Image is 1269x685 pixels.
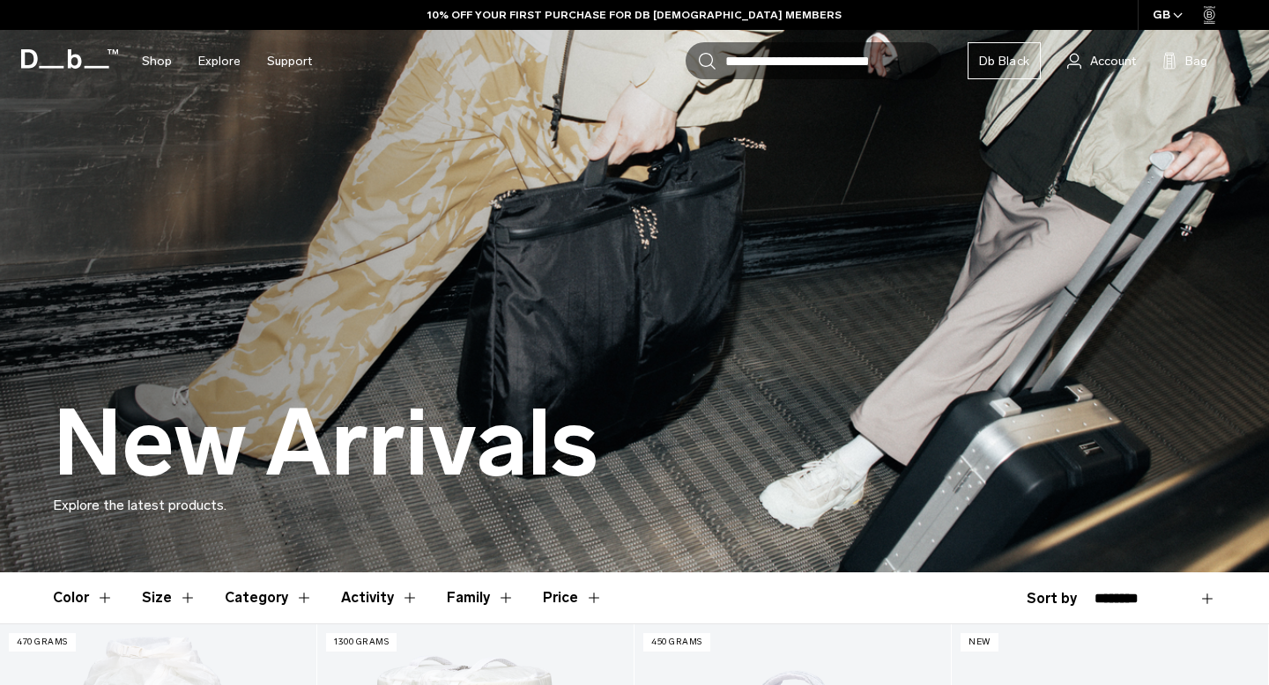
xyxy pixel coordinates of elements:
button: Toggle Filter [341,572,419,623]
a: Support [267,30,312,92]
button: Toggle Filter [225,572,313,623]
a: Account [1067,50,1136,71]
p: 470 grams [9,633,76,652]
a: Explore [198,30,241,92]
p: 1300 grams [326,633,397,652]
button: Toggle Filter [447,572,515,623]
p: 450 grams [643,633,710,652]
span: Account [1090,52,1136,70]
button: Toggle Filter [142,572,197,623]
h1: New Arrivals [53,393,598,495]
a: Db Black [968,42,1041,79]
button: Bag [1162,50,1207,71]
span: Bag [1185,52,1207,70]
a: Shop [142,30,172,92]
p: New [961,633,998,652]
button: Toggle Price [543,572,603,623]
nav: Main Navigation [129,30,325,92]
p: Explore the latest products. [53,495,1216,516]
a: 10% OFF YOUR FIRST PURCHASE FOR DB [DEMOGRAPHIC_DATA] MEMBERS [427,7,842,23]
button: Toggle Filter [53,572,114,623]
